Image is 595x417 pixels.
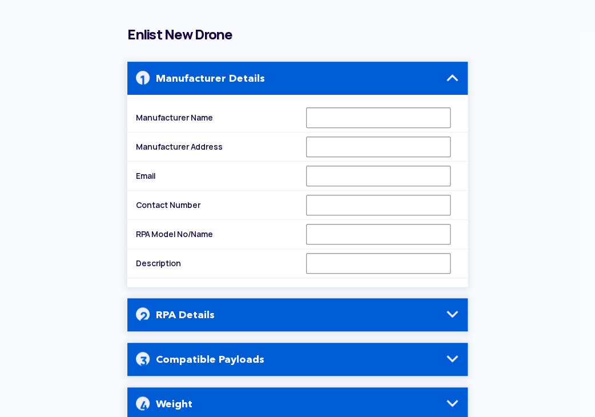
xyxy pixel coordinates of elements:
[136,62,460,95] h4: Manufacturer Details
[136,107,297,128] label: Manufacturer Name
[136,298,460,331] h4: RPA Details
[136,166,297,186] label: Email
[136,137,297,157] label: Manufacturer Address
[136,253,297,274] label: Description
[136,195,297,215] label: Contact Number
[136,343,460,376] h4: Compatible Payloads
[127,27,468,42] h2: Enlist New Drone
[136,224,297,244] label: RPA Model No/Name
